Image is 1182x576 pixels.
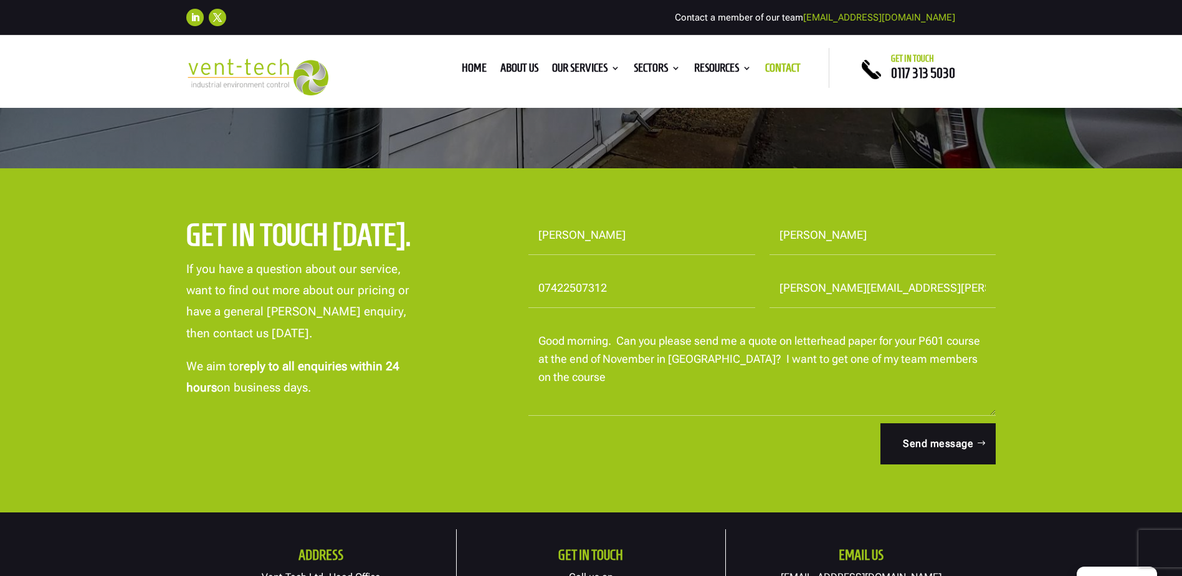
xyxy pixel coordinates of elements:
[186,359,399,395] strong: reply to all enquiries within 24 hours
[880,423,996,464] button: Send message
[186,359,239,373] span: We aim to
[694,64,751,77] a: Resources
[528,269,755,308] input: Your Phone
[500,64,538,77] a: About us
[457,548,725,569] h2: Get in touch
[765,64,801,77] a: Contact
[186,548,456,569] h2: Address
[803,12,955,23] a: [EMAIL_ADDRESS][DOMAIN_NAME]
[186,59,329,95] img: 2023-09-27T08_35_16.549ZVENT-TECH---Clear-background
[891,65,955,80] a: 0117 313 5030
[770,269,996,308] input: Email Address
[726,548,996,569] h2: Email us
[552,64,620,77] a: Our Services
[528,216,755,255] input: First Name
[675,12,955,23] span: Contact a member of our team
[462,64,487,77] a: Home
[186,262,409,340] span: If you have a question about our service, want to find out more about our pricing or have a gener...
[186,9,204,26] a: Follow on LinkedIn
[634,64,680,77] a: Sectors
[770,216,996,255] input: Last Name
[209,9,226,26] a: Follow on X
[891,54,934,64] span: Get in touch
[217,380,311,395] span: on business days.
[186,216,446,260] h2: Get in touch [DATE].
